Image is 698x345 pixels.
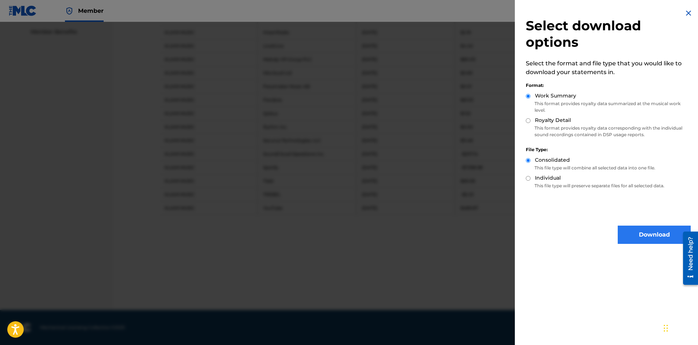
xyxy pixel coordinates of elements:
iframe: Resource Center [678,229,698,288]
label: Royalty Detail [535,116,571,124]
div: Format: [526,82,691,89]
img: MLC Logo [9,5,37,16]
label: Consolidated [535,156,570,164]
p: This format provides royalty data corresponding with the individual sound recordings contained in... [526,125,691,138]
h2: Select download options [526,18,691,50]
label: Work Summary [535,92,576,100]
p: This format provides royalty data summarized at the musical work level. [526,100,691,114]
div: Arrastrar [664,317,668,339]
img: Top Rightsholder [65,7,74,15]
p: Select the format and file type that you would like to download your statements in. [526,59,691,77]
div: Widget de chat [662,310,698,345]
p: This file type will preserve separate files for all selected data. [526,183,691,189]
button: Download [618,226,691,244]
span: Member [78,7,104,15]
div: File Type: [526,146,691,153]
p: This file type will combine all selected data into one file. [526,165,691,171]
label: Individual [535,174,561,182]
iframe: Chat Widget [662,310,698,345]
